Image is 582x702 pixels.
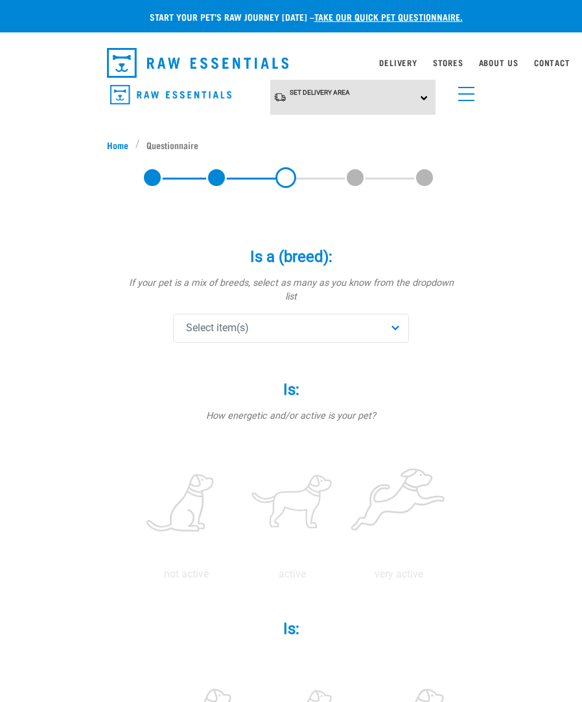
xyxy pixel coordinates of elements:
a: Delivery [379,60,417,65]
label: Is: [122,617,460,640]
nav: breadcrumbs [107,138,475,152]
nav: dropdown navigation [97,43,485,83]
p: How energetic and/or active is your pet? [122,409,460,423]
a: About Us [479,60,518,65]
label: Is a (breed): [122,245,460,268]
label: Is: [122,378,460,401]
p: very active [348,567,449,582]
p: not active [135,567,237,582]
span: Home [107,138,128,152]
a: take our quick pet questionnaire. [314,14,463,19]
img: Raw Essentials Logo [107,48,288,78]
span: Set Delivery Area [290,89,350,96]
a: Stores [433,60,463,65]
p: active [242,567,343,582]
img: van-moving.png [274,92,286,102]
img: Raw Essentials Logo [110,85,231,105]
a: Contact [534,60,570,65]
a: menu [452,79,475,102]
span: Select item(s) [186,320,249,336]
a: Home [107,138,135,152]
p: If your pet is a mix of breeds, select as many as you know from the dropdown list [122,276,460,304]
